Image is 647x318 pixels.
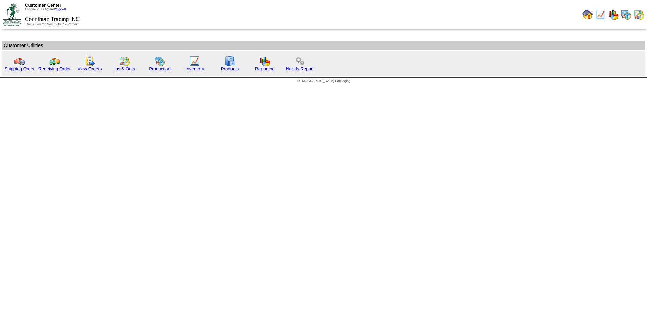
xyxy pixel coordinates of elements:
[14,56,25,66] img: truck.gif
[621,9,631,20] img: calendarprod.gif
[55,8,66,11] a: (logout)
[595,9,606,20] img: line_graph.gif
[4,66,35,71] a: Shipping Order
[2,41,645,50] td: Customer Utilities
[77,66,102,71] a: View Orders
[186,66,204,71] a: Inventory
[49,56,60,66] img: truck2.gif
[114,66,135,71] a: Ins & Outs
[255,66,275,71] a: Reporting
[25,3,61,8] span: Customer Center
[38,66,71,71] a: Receiving Order
[149,66,171,71] a: Production
[582,9,593,20] img: home.gif
[25,16,80,22] span: Corinthian Trading INC
[119,56,130,66] img: calendarinout.gif
[3,3,21,26] img: ZoRoCo_Logo(Green%26Foil)%20jpg.webp
[25,8,66,11] span: Logged in as Vpatel
[154,56,165,66] img: calendarprod.gif
[221,66,239,71] a: Products
[286,66,314,71] a: Needs Report
[296,79,350,83] span: [DEMOGRAPHIC_DATA] Packaging
[189,56,200,66] img: line_graph.gif
[634,9,644,20] img: calendarinout.gif
[295,56,305,66] img: workflow.png
[259,56,270,66] img: graph.gif
[608,9,619,20] img: graph.gif
[84,56,95,66] img: workorder.gif
[224,56,235,66] img: cabinet.gif
[25,23,79,26] span: Thank You for Being Our Customer!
